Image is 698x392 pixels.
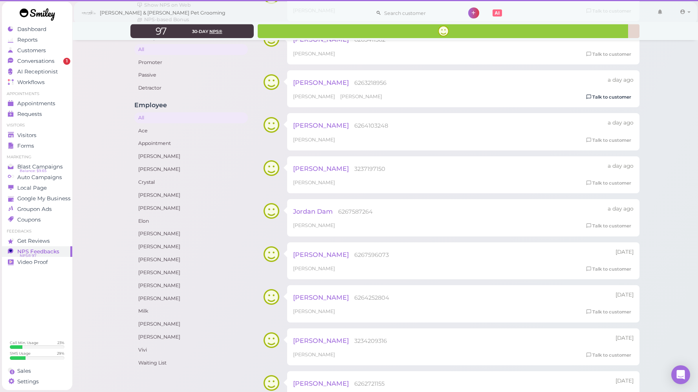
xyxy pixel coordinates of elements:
span: Local Page [17,185,47,191]
a: [PERSON_NAME] [134,241,248,252]
span: [PERSON_NAME] [293,93,336,99]
span: 6264252804 [354,294,389,301]
a: Conversations 1 [2,56,72,66]
a: Google My Business [2,193,72,204]
span: 6262721155 [354,380,385,387]
a: Milk [134,306,248,317]
a: Requests [2,109,72,119]
span: [PERSON_NAME] [340,93,382,99]
a: Reports [2,35,72,45]
input: Search customer [381,7,458,19]
li: Appointments [2,91,72,97]
a: Customers [2,45,72,56]
li: Feedbacks [2,229,72,234]
a: Detractor [134,82,248,93]
span: 97 [156,25,167,37]
span: 3237197150 [354,165,385,172]
div: SMS Usage [10,351,31,356]
a: Ace [134,125,248,136]
span: 6263218956 [354,79,387,86]
span: [PERSON_NAME] [293,352,335,357]
a: [PERSON_NAME] [134,267,248,278]
span: NPS® 97 [20,253,37,259]
div: 09/06 06:41pm [616,248,634,256]
span: 6264103248 [354,122,388,129]
span: Workflows [17,79,45,86]
span: Settings [17,378,39,385]
span: Video Proof [17,259,48,266]
span: Appointments [17,100,55,107]
span: Reports [17,37,38,43]
span: NPS® [209,29,222,34]
span: [PERSON_NAME] [293,121,349,129]
span: [PERSON_NAME] [293,222,335,228]
span: 1 [63,58,70,65]
a: Video Proof [2,257,72,267]
a: [PERSON_NAME] [134,254,248,265]
span: Customers [17,47,46,54]
div: 09/09 03:01pm [608,205,634,213]
a: Groupon Ads [2,204,72,214]
span: 30-day [192,29,208,34]
span: Get Reviews [17,238,50,244]
a: Crystal [134,177,248,188]
h4: Employee [134,101,248,109]
a: Talk to customer [584,50,634,59]
a: Talk to customer [584,136,634,145]
a: Appointments [2,98,72,109]
span: Forms [17,143,34,149]
a: Talk to customer [584,265,634,273]
div: Call Min. Usage [10,340,38,345]
a: Passive [134,70,248,81]
span: [PERSON_NAME] [293,165,349,172]
div: 09/06 03:05pm [616,334,634,342]
span: [PERSON_NAME] [293,379,349,387]
div: 09/09 05:09pm [608,76,634,84]
a: Waiting List [134,357,248,368]
a: Visitors [2,130,72,141]
span: [PERSON_NAME] [293,337,349,344]
a: Sales [2,366,72,376]
span: Sales [17,368,31,374]
a: [PERSON_NAME] [134,151,248,162]
a: Get Reviews [2,236,72,246]
a: Workflows [2,77,72,88]
a: [PERSON_NAME] [134,190,248,201]
a: [PERSON_NAME] [134,203,248,214]
a: Talk to customer [584,351,634,359]
a: NPS Feedbacks NPS® 97 [2,246,72,257]
div: 29 % [57,351,64,356]
a: Auto Campaigns [2,172,72,183]
div: 23 % [57,340,64,345]
span: Google My Business [17,195,71,202]
span: Blast Campaigns [17,163,63,170]
span: [PERSON_NAME] [293,251,349,258]
a: Forms [2,141,72,151]
a: Promoter [134,57,248,68]
span: Auto Campaigns [17,174,62,181]
span: [PERSON_NAME] [293,180,335,185]
span: Dashboard [17,26,46,33]
span: 6267587264 [338,208,373,215]
a: Talk to customer [584,93,634,101]
span: 6267596073 [354,251,389,258]
a: Dashboard [2,24,72,35]
div: 09/06 01:47pm [616,377,634,385]
a: Settings [2,376,72,387]
a: Blast Campaigns Balance: $9.65 [2,161,72,172]
a: [PERSON_NAME] [134,164,248,175]
span: [PERSON_NAME] [293,137,335,143]
a: [PERSON_NAME] [134,228,248,239]
span: [PERSON_NAME] [293,51,335,57]
span: Groupon Ads [17,206,52,212]
a: Appointment [134,138,248,149]
span: [PERSON_NAME] & [PERSON_NAME] Pet Grooming [100,2,225,24]
span: [PERSON_NAME] [293,308,335,314]
li: Visitors [2,123,72,128]
span: [PERSON_NAME] [293,79,349,86]
a: Talk to customer [584,222,634,230]
span: Balance: $9.65 [20,168,46,174]
span: Requests [17,111,42,117]
a: Elon [134,216,248,227]
div: 09/09 03:05pm [608,162,634,170]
